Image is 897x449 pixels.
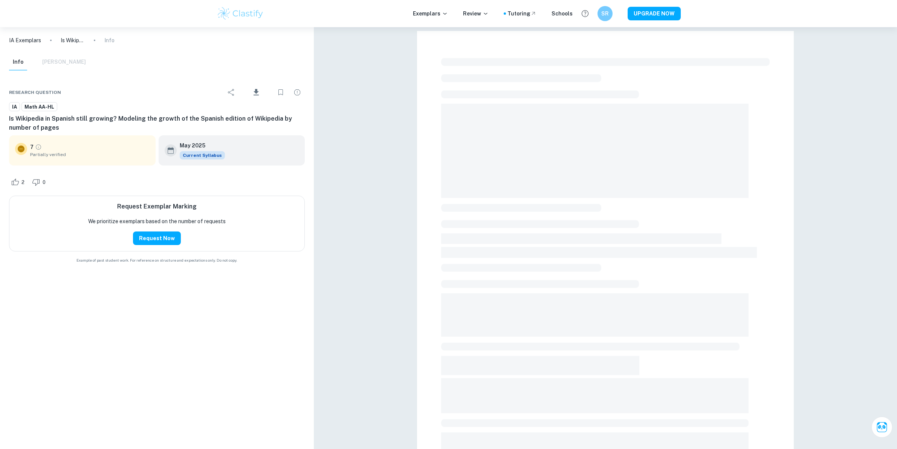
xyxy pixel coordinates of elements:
p: We prioritize exemplars based on the number of requests [88,217,226,225]
button: SR [597,6,613,21]
div: Download [240,83,272,102]
p: Is Wikipedia in Spanish still growing? Modeling the growth of the Spanish edition of Wikipedia by... [61,36,85,44]
span: 2 [17,179,29,186]
span: Research question [9,89,61,96]
button: Help and Feedback [579,7,591,20]
button: UPGRADE NOW [628,7,681,20]
span: Partially verified [30,151,150,158]
span: Math AA-HL [22,103,57,111]
div: Dislike [30,176,50,188]
span: Example of past student work. For reference on structure and expectations only. Do not copy. [9,257,305,263]
div: Bookmark [273,85,288,100]
a: Grade partially verified [35,144,42,150]
a: Schools [552,9,573,18]
h6: May 2025 [180,141,219,150]
p: Info [104,36,115,44]
h6: Request Exemplar Marking [117,202,197,211]
a: Tutoring [507,9,536,18]
a: IA [9,102,20,112]
div: This exemplar is based on the current syllabus. Feel free to refer to it for inspiration/ideas wh... [180,151,225,159]
span: Current Syllabus [180,151,225,159]
h6: SR [601,9,609,18]
div: Report issue [290,85,305,100]
p: Exemplars [413,9,448,18]
p: 7 [30,143,34,151]
div: Share [224,85,239,100]
img: Clastify logo [217,6,264,21]
a: Math AA-HL [21,102,57,112]
div: Like [9,176,29,188]
h6: Is Wikipedia in Spanish still growing? Modeling the growth of the Spanish edition of Wikipedia by... [9,114,305,132]
span: 0 [38,179,50,186]
p: Review [463,9,489,18]
button: Ask Clai [871,417,892,438]
button: Info [9,54,27,70]
button: Request Now [133,231,181,245]
a: IA Exemplars [9,36,41,44]
span: IA [9,103,20,111]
